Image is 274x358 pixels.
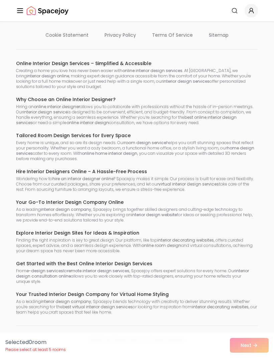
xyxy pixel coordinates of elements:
[209,29,229,38] a: sitemap
[16,230,258,236] h6: Explore Interior Design Sites for Ideas & Inspiration
[16,176,258,192] p: Wondering how to ? Spacejoy makes it simple. Our process is built for ease and flexibility. Choos...
[5,347,66,352] p: Please select at least 5 rooms
[41,299,91,304] strong: interior design company
[27,4,68,17] img: Spacejoy Logo
[105,29,136,38] a: privacy policy
[26,268,63,274] strong: e-design services
[158,181,219,187] strong: virtual interior design services
[45,29,89,38] a: cookie statement
[192,304,249,310] strong: interior decorating websites
[16,145,254,156] strong: home design services
[209,32,229,38] p: sitemap
[16,238,258,254] p: Finding the right inspiration is key to great design. Our platform, like top , offers curated spa...
[163,78,210,84] strong: interior design services
[52,176,114,182] strong: hire an interior designer online
[16,260,258,267] h6: Get Started with the Best Online Interior Design Services
[16,132,258,139] h6: Tailored Room Design Services for Every Space
[27,73,69,79] strong: interior design online
[62,304,133,310] strong: best virtual interior design services
[16,140,258,161] p: Every home is unique, and so are its design needs. Our helps you craft stunning spaces that refle...
[66,120,109,125] strong: online interior design
[16,268,258,284] p: From to , Spacejoy offers expert solutions for every home. Our allows you to work closely with to...
[16,104,258,125] p: Hiring an allows you to collaborate with professionals without the hassle of in-person meetings. ...
[23,109,67,115] strong: interior design service
[16,168,258,175] h6: Hire Interior Designers Online – A Hassle-Free Process
[41,207,91,212] strong: interior design company
[16,199,258,206] h6: Your Go-To Interior Design Company Online
[141,243,181,248] strong: online room design
[131,212,177,218] strong: interior design website
[16,291,258,298] h6: Your Trusted Interior Design Company for Virtual Home Styling
[122,68,182,73] strong: online interior design services
[45,32,89,38] p: cookie statement
[16,268,249,279] strong: interior design consultation online
[82,150,137,156] strong: online home interior design
[16,68,258,89] p: Creating a home you love has never been easier with . At [GEOGRAPHIC_DATA], we bring , making exp...
[157,237,214,243] strong: interior decorating websites
[27,4,68,17] a: Spacejoy
[16,299,258,315] p: As a leading , Spacejoy blends technology with creativity to deliver stunning results. Whether yo...
[105,32,136,38] p: privacy policy
[16,60,258,67] h6: Online Interior Design Services – Simplified & Accessible
[152,32,193,38] p: terms of service
[67,268,129,274] strong: remote interior design services
[16,114,237,125] strong: best online interior design services
[34,104,80,109] strong: online interior designer
[16,96,258,103] h6: Why Choose an Online Interior Designer?
[5,338,66,346] p: Selected 0 room
[152,29,193,38] a: terms of service
[124,140,166,145] strong: room design service
[16,207,258,223] p: As a leading , Spacejoy brings together skilled designers and cutting-edge technology to transfor...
